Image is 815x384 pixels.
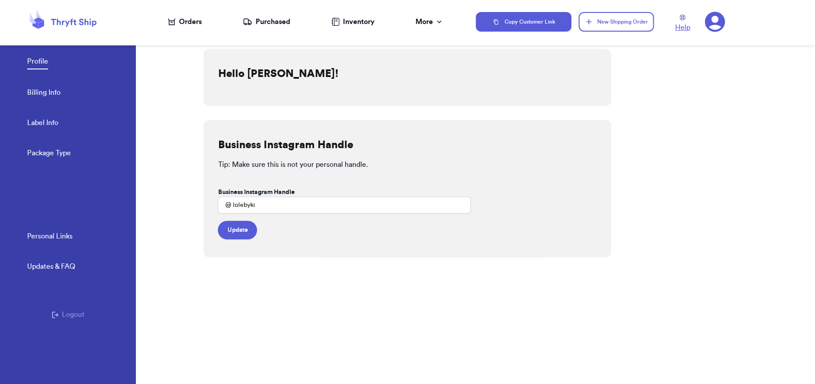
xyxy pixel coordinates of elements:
[27,117,58,130] a: Label Info
[218,159,597,170] p: Tip: Make sure this is not your personal handle.
[218,221,257,239] button: Update
[675,22,690,33] span: Help
[52,309,85,320] button: Logout
[27,261,75,272] div: Updates & FAQ
[27,148,71,160] a: Package Type
[416,16,444,27] div: More
[218,197,231,214] div: @
[243,16,290,27] a: Purchased
[675,15,690,33] a: Help
[218,138,353,152] h2: Business Instagram Handle
[168,16,202,27] a: Orders
[476,12,572,32] button: Copy Customer Link
[27,261,75,274] a: Updates & FAQ
[331,16,375,27] a: Inventory
[27,231,73,243] a: Personal Links
[27,87,61,100] a: Billing Info
[579,12,653,32] button: New Shipping Order
[218,67,338,81] h2: Hello [PERSON_NAME]!
[218,188,294,197] label: Business Instagram Handle
[27,56,48,69] a: Profile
